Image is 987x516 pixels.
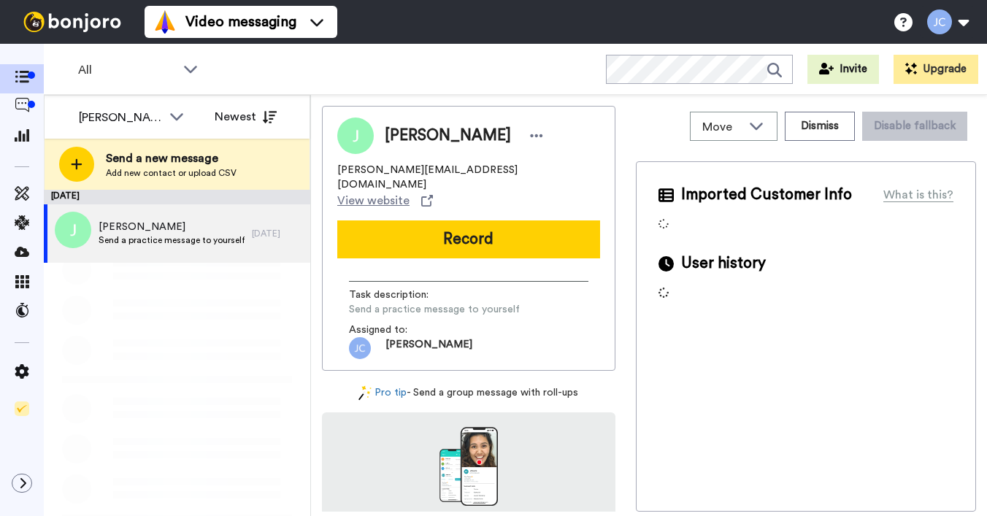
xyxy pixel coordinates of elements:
span: [PERSON_NAME][EMAIL_ADDRESS][DOMAIN_NAME] [337,163,600,192]
span: Send a practice message to yourself [349,302,520,317]
button: Disable fallback [862,112,967,141]
img: Checklist.svg [15,401,29,416]
span: User history [681,253,766,274]
div: [PERSON_NAME] Cataluña [79,109,162,126]
span: Imported Customer Info [681,184,852,206]
button: Upgrade [894,55,978,84]
div: [DATE] [252,228,303,239]
a: Pro tip [358,385,407,401]
span: [PERSON_NAME] [99,220,245,234]
img: vm-color.svg [153,10,177,34]
img: download [439,427,498,506]
button: Invite [807,55,879,84]
span: Move [702,118,742,136]
span: Send a practice message to yourself [99,234,245,246]
img: Image of Josephine [337,118,374,154]
span: Send a new message [106,150,237,167]
span: Video messaging [185,12,296,32]
button: Record [337,220,600,258]
div: - Send a group message with roll-ups [322,385,615,401]
img: jc.png [349,337,371,359]
img: magic-wand.svg [358,385,372,401]
div: [DATE] [44,190,310,204]
span: [PERSON_NAME] [385,125,511,147]
img: bj-logo-header-white.svg [18,12,127,32]
div: What is this? [883,186,953,204]
span: Assigned to: [349,323,451,337]
span: View website [337,192,410,209]
button: Newest [204,102,288,131]
img: j.png [55,212,91,248]
span: Task description : [349,288,451,302]
span: [PERSON_NAME] [385,337,472,359]
button: Dismiss [785,112,855,141]
span: Add new contact or upload CSV [106,167,237,179]
a: View website [337,192,433,209]
span: All [78,61,176,79]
